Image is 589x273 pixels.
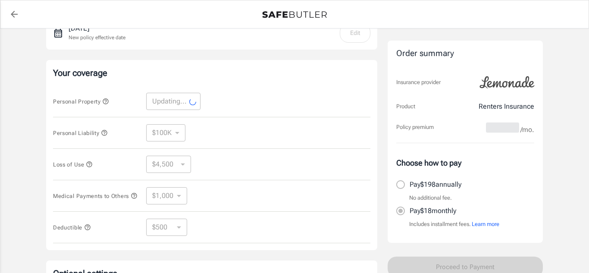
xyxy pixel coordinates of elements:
p: New policy effective date [69,34,125,41]
div: Order summary [396,47,534,60]
p: No additional fee. [409,194,452,202]
button: Deductible [53,222,91,232]
img: Lemonade [475,70,539,94]
svg: New policy start date [53,28,63,38]
p: Pay $18 monthly [410,206,456,216]
p: Choose how to pay [396,157,534,169]
button: Medical Payments to Others [53,191,138,201]
button: Loss of Use [53,159,93,169]
p: Product [396,102,415,111]
p: Policy premium [396,123,434,132]
a: back to quotes [6,6,23,23]
img: Back to quotes [262,11,327,18]
span: Personal Liability [53,130,108,136]
button: Personal Liability [53,128,108,138]
span: Medical Payments to Others [53,193,138,199]
span: /mo. [520,124,534,136]
p: [DATE] [69,23,125,34]
p: Includes installment fees. [409,220,499,229]
p: Renters Insurance [479,101,534,112]
span: Loss of Use [53,161,93,168]
span: Personal Property [53,98,109,105]
span: Deductible [53,224,91,231]
button: Personal Property [53,96,109,107]
p: Insurance provider [396,78,441,87]
button: Learn more [472,220,499,229]
p: Your coverage [53,67,370,79]
p: Pay $198 annually [410,179,461,190]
